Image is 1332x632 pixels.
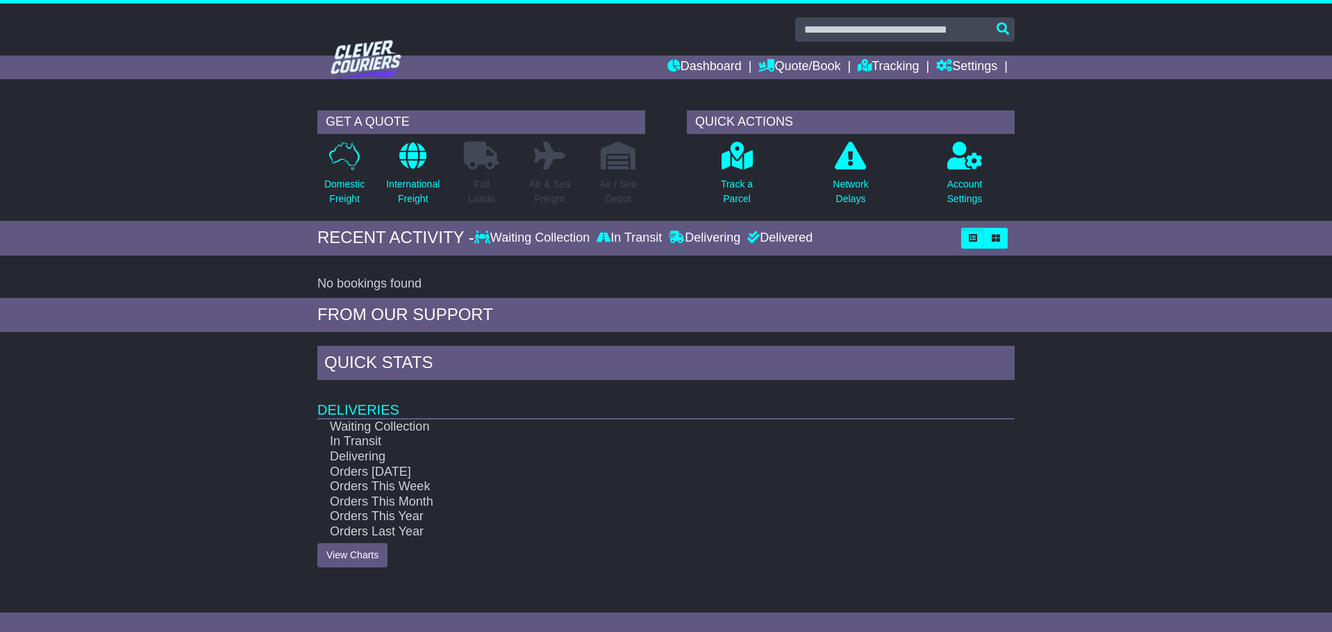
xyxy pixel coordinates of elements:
[317,494,947,510] td: Orders This Month
[324,141,365,214] a: DomesticFreight
[317,110,645,134] div: GET A QUOTE
[947,177,983,206] p: Account Settings
[744,231,813,246] div: Delivered
[936,56,997,79] a: Settings
[317,305,1015,325] div: FROM OUR SUPPORT
[720,141,754,214] a: Track aParcel
[317,383,1015,419] td: Deliveries
[317,419,947,435] td: Waiting Collection
[317,524,947,540] td: Orders Last Year
[317,509,947,524] td: Orders This Year
[832,141,869,214] a: NetworkDelays
[464,177,499,206] p: Full Loads
[858,56,919,79] a: Tracking
[317,276,1015,292] div: No bookings found
[474,231,593,246] div: Waiting Collection
[758,56,840,79] a: Quote/Book
[317,228,474,248] div: RECENT ACTIVITY -
[317,465,947,480] td: Orders [DATE]
[324,177,365,206] p: Domestic Freight
[385,141,440,214] a: InternationalFreight
[317,434,947,449] td: In Transit
[317,543,388,567] a: View Charts
[833,177,868,206] p: Network Delays
[947,141,983,214] a: AccountSettings
[667,56,742,79] a: Dashboard
[317,346,1015,383] div: Quick Stats
[721,177,753,206] p: Track a Parcel
[317,449,947,465] td: Delivering
[687,110,1015,134] div: QUICK ACTIONS
[665,231,744,246] div: Delivering
[317,479,947,494] td: Orders This Week
[593,231,665,246] div: In Transit
[386,177,440,206] p: International Freight
[599,177,637,206] p: Air / Sea Depot
[529,177,570,206] p: Air & Sea Freight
